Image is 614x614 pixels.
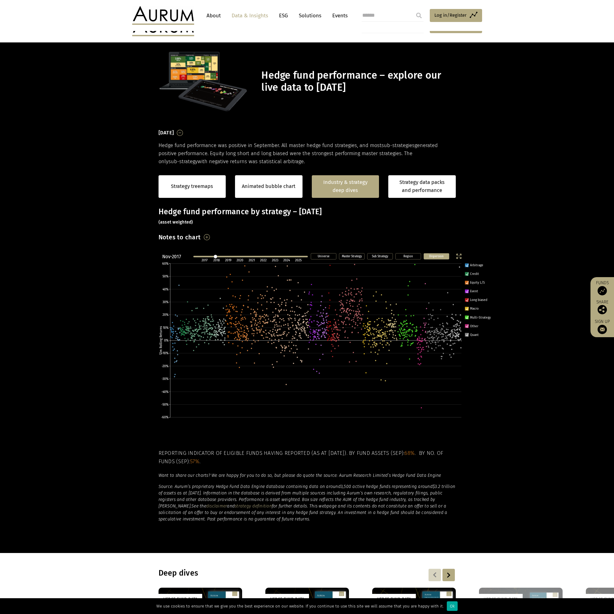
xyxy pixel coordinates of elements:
[229,10,271,21] a: Data & Insights
[159,503,447,522] em: for further details. This webpage and its contents do not constitute an offer to sell or a solici...
[159,142,456,166] p: Hedge fund performance was positive in September. All master hedge fund strategies, and most gene...
[159,484,455,496] em: $3.2 trillion of assets as at [DATE].
[329,10,348,21] a: Events
[168,159,198,164] span: sub-strategy
[594,319,611,334] a: Sign up
[227,503,235,509] em: and
[434,11,467,19] span: Log in/Register
[447,601,458,611] div: Ok
[372,594,416,604] div: Hedge Fund Data
[598,286,607,295] img: Access Funds
[191,503,206,509] em: See the
[594,300,611,314] div: Share
[242,182,295,190] a: Animated bubble chart
[159,207,456,226] h3: Hedge fund performance by strategy – [DATE]
[159,594,202,604] div: Hedge Fund Data
[341,484,433,489] em: 3,500 active hedge funds representing around
[190,458,200,465] span: 57%
[159,449,456,466] h5: Reporting indicator of eligible funds having reported (as at [DATE]). By fund assets (Sep): . By ...
[479,594,523,604] div: Hedge Fund Data
[203,10,224,21] a: About
[159,232,201,242] h3: Notes to chart
[594,280,611,295] a: Funds
[276,10,291,21] a: ESG
[312,175,379,198] a: Industry & strategy deep dives
[296,10,324,21] a: Solutions
[171,182,213,190] a: Strategy treemaps
[132,6,194,25] img: Aurum
[388,175,456,198] a: Strategy data packs and performance
[598,305,607,314] img: Share this post
[430,9,482,22] a: Log in/Register
[206,503,227,509] a: disclaimer
[159,568,376,578] h3: Deep dives
[413,9,425,22] input: Submit
[235,503,272,509] a: strategy definition
[159,220,193,225] small: (asset weighted)
[381,142,415,148] span: sub-strategies
[159,473,441,478] em: Want to share our charts? We are happy for you to do so, but please do quote the source: Aurum Re...
[159,484,341,489] em: Source: Aurum’s proprietary Hedge Fund Data Engine database containing data on around
[598,325,607,334] img: Sign up to our newsletter
[159,490,443,509] em: Information in the database is derived from multiple sources including Aurum’s own research, regu...
[265,594,309,604] div: Hedge Fund Data
[159,128,174,137] h3: [DATE]
[261,69,454,94] h1: Hedge fund performance – explore our live data to [DATE]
